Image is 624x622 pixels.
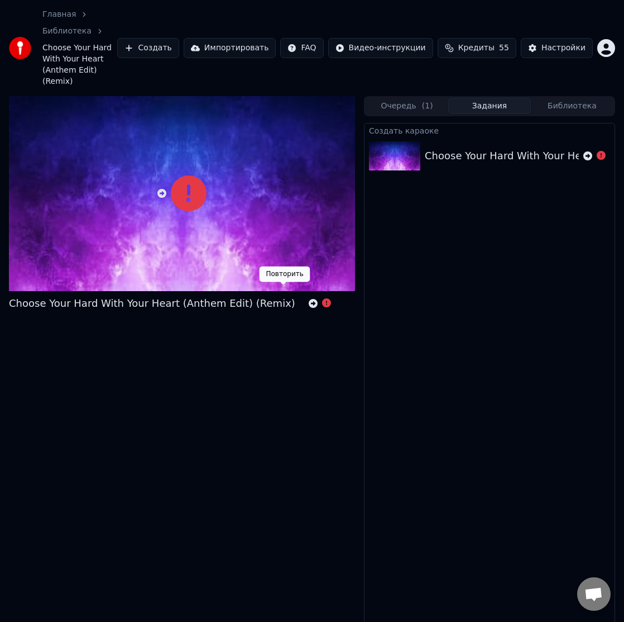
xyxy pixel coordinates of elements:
a: Библиотека [42,26,92,37]
div: Настройки [541,42,585,54]
div: Повторить [260,267,310,282]
button: Кредиты55 [438,38,516,58]
button: Импортировать [184,38,276,58]
span: Кредиты [458,42,495,54]
button: Создать [117,38,179,58]
div: Choose Your Hard With Your Heart (Anthem Edit) (Remix) [9,296,295,311]
a: Главная [42,9,76,20]
button: Задания [448,98,531,114]
button: Настройки [521,38,593,58]
button: Видео-инструкции [328,38,433,58]
div: Создать караоке [364,124,615,137]
button: Библиотека [531,98,613,114]
img: youka [9,37,31,59]
span: ( 1 ) [422,101,433,112]
span: 55 [499,42,509,54]
button: Очередь [366,98,448,114]
span: Choose Your Hard With Your Heart (Anthem Edit) (Remix) [42,42,117,87]
button: FAQ [280,38,323,58]
a: Открытый чат [577,577,611,611]
nav: breadcrumb [42,9,117,87]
